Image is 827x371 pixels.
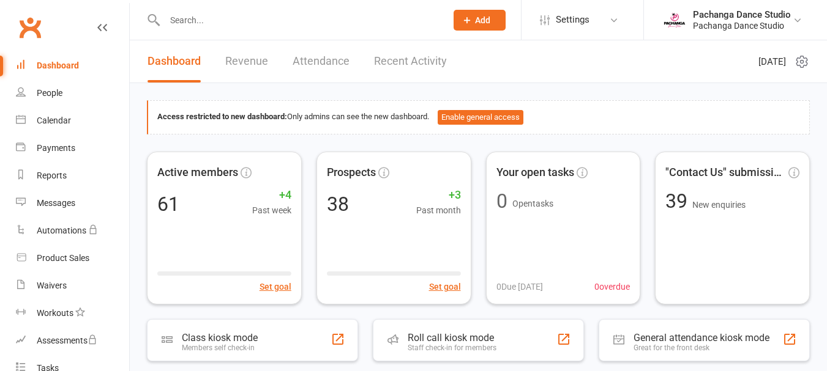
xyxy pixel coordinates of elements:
div: Dashboard [37,61,79,70]
a: Payments [16,134,129,162]
span: 0 overdue [594,280,630,293]
a: Messages [16,189,129,217]
a: Workouts [16,299,129,327]
a: Assessments [16,327,129,354]
span: +4 [252,186,291,204]
div: 38 [327,194,349,214]
button: Set goal [429,280,461,293]
div: Pachanga Dance Studio [693,20,791,31]
strong: Access restricted to new dashboard: [157,112,287,121]
span: [DATE] [758,54,786,69]
div: Staff check-in for members [408,343,496,352]
a: Waivers [16,272,129,299]
div: Only admins can see the new dashboard. [157,110,800,125]
div: People [37,88,62,98]
div: Payments [37,143,75,153]
span: +3 [416,186,461,204]
div: Product Sales [37,253,89,263]
span: 39 [665,189,692,213]
div: Calendar [37,116,71,125]
div: Automations [37,226,86,235]
a: Revenue [225,40,268,83]
div: Members self check-in [182,343,258,352]
a: Dashboard [16,52,129,79]
span: New enquiries [692,200,746,210]
a: Product Sales [16,244,129,272]
a: Dashboard [148,40,201,83]
a: Reports [16,162,129,189]
span: 0 Due [DATE] [496,280,543,293]
div: 0 [496,191,507,211]
span: Past month [416,204,461,217]
div: Great for the front desk [634,343,769,352]
div: Pachanga Dance Studio [693,9,791,20]
a: People [16,79,129,107]
a: Recent Activity [374,40,447,83]
span: Settings [556,6,589,34]
div: Assessments [37,336,97,345]
div: General attendance kiosk mode [634,332,769,343]
input: Search... [161,12,438,29]
button: Set goal [260,280,291,293]
div: Workouts [37,308,73,318]
div: Roll call kiosk mode [408,332,496,343]
a: Automations [16,217,129,244]
div: Class kiosk mode [182,332,258,343]
span: Past week [252,204,291,217]
a: Calendar [16,107,129,134]
div: 61 [157,194,179,214]
img: thumb_image1671416292.png [662,8,687,32]
span: Open tasks [512,199,553,208]
span: Add [475,15,490,25]
a: Clubworx [15,12,45,43]
div: Reports [37,171,67,180]
a: Attendance [293,40,350,83]
div: Messages [37,198,75,208]
span: Active members [157,164,238,182]
button: Enable general access [438,110,523,125]
span: Your open tasks [496,164,574,182]
span: Prospects [327,164,376,182]
span: "Contact Us" submissions [665,164,786,182]
button: Add [454,10,506,31]
div: Waivers [37,281,67,290]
